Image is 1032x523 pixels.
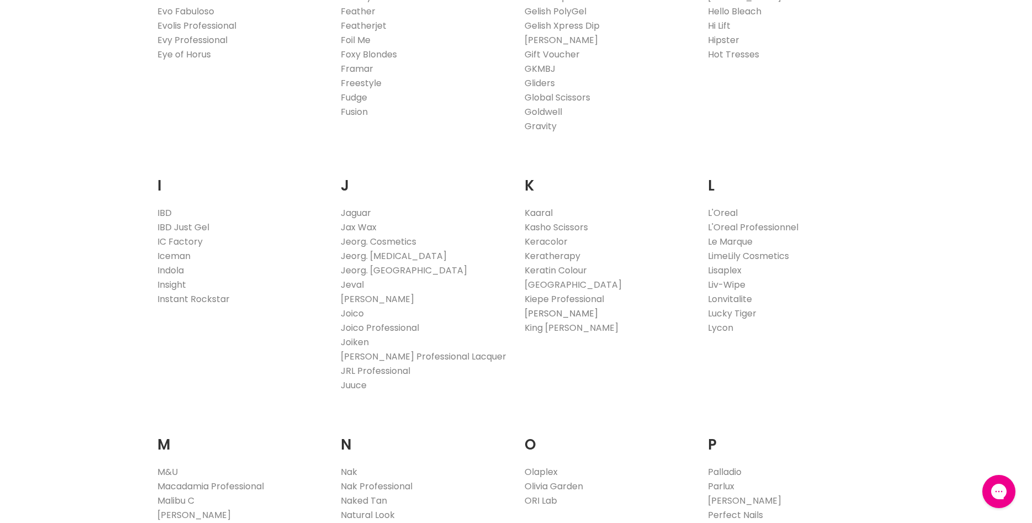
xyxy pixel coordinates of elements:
[977,471,1021,512] iframe: Gorgias live chat messenger
[157,480,264,493] a: Macadamia Professional
[157,5,214,18] a: Evo Fabuloso
[341,77,382,89] a: Freestyle
[341,5,375,18] a: Feather
[708,264,742,277] a: Lisaplex
[708,221,798,234] a: L'Oreal Professionnel
[708,250,789,262] a: LimeLily Cosmetics
[525,5,586,18] a: Gelish PolyGel
[525,105,562,118] a: Goldwell
[341,364,410,377] a: JRL Professional
[157,293,230,305] a: Instant Rockstar
[341,307,364,320] a: Joico
[708,307,756,320] a: Lucky Tiger
[341,264,467,277] a: Jeorg. [GEOGRAPHIC_DATA]
[157,160,325,197] h2: I
[708,480,734,493] a: Parlux
[525,321,618,334] a: King [PERSON_NAME]
[525,48,580,61] a: Gift Voucher
[525,494,557,507] a: ORI Lab
[341,19,387,32] a: Featherjet
[525,278,622,291] a: [GEOGRAPHIC_DATA]
[341,48,397,61] a: Foxy Blondes
[525,293,604,305] a: Kiepe Professional
[708,5,761,18] a: Hello Bleach
[525,91,590,104] a: Global Scissors
[157,34,227,46] a: Evy Professional
[341,34,371,46] a: Foil Me
[341,350,506,363] a: [PERSON_NAME] Professional Lacquer
[157,48,211,61] a: Eye of Horus
[525,307,598,320] a: [PERSON_NAME]
[341,221,377,234] a: Jax Wax
[341,494,387,507] a: Naked Tan
[157,207,172,219] a: IBD
[341,379,367,392] a: Juuce
[708,494,781,507] a: [PERSON_NAME]
[341,336,369,348] a: Joiken
[341,105,368,118] a: Fusion
[708,19,731,32] a: Hi Lift
[157,19,236,32] a: Evolis Professional
[341,480,412,493] a: Nak Professional
[708,34,739,46] a: Hipster
[525,221,588,234] a: Kasho Scissors
[341,62,373,75] a: Framar
[341,509,395,521] a: Natural Look
[525,62,555,75] a: GKMBJ
[157,509,231,521] a: [PERSON_NAME]
[157,466,178,478] a: M&U
[157,494,194,507] a: Malibu C
[525,264,587,277] a: Keratin Colour
[708,419,875,456] h2: P
[525,160,692,197] h2: K
[157,278,186,291] a: Insight
[525,480,583,493] a: Olivia Garden
[341,160,508,197] h2: J
[708,509,763,521] a: Perfect Nails
[341,250,447,262] a: Jeorg. [MEDICAL_DATA]
[708,48,759,61] a: Hot Tresses
[708,207,738,219] a: L'Oreal
[157,419,325,456] h2: M
[341,293,414,305] a: [PERSON_NAME]
[525,19,600,32] a: Gelish Xpress Dip
[525,235,568,248] a: Keracolor
[157,235,203,248] a: IC Factory
[157,264,184,277] a: Indola
[341,235,416,248] a: Jeorg. Cosmetics
[525,466,558,478] a: Olaplex
[708,321,733,334] a: Lycon
[525,77,555,89] a: Gliders
[341,419,508,456] h2: N
[341,91,367,104] a: Fudge
[708,278,745,291] a: Liv-Wipe
[525,250,580,262] a: Keratherapy
[708,466,742,478] a: Palladio
[525,34,598,46] a: [PERSON_NAME]
[708,235,753,248] a: Le Marque
[157,250,190,262] a: Iceman
[708,293,752,305] a: Lonvitalite
[341,278,364,291] a: Jeval
[708,160,875,197] h2: L
[341,466,357,478] a: Nak
[525,419,692,456] h2: O
[157,221,209,234] a: IBD Just Gel
[341,321,419,334] a: Joico Professional
[525,120,557,133] a: Gravity
[525,207,553,219] a: Kaaral
[341,207,371,219] a: Jaguar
